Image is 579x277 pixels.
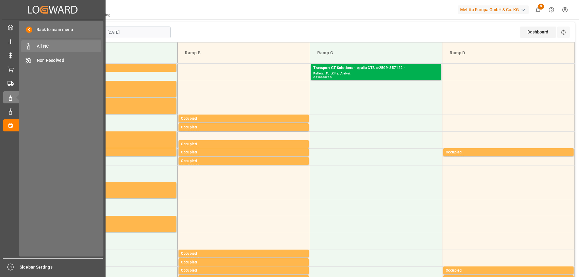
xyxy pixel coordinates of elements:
span: All NC [37,43,102,49]
div: Occupied [49,150,174,156]
div: Ramp C [315,47,437,58]
div: 08:30 [323,76,332,79]
div: Occupied [181,260,306,266]
div: - [322,76,323,79]
div: - [454,274,455,276]
div: 10:00 [191,131,199,133]
div: Transport GT Solutions - epalia GTS cr2509-857122 - [313,65,439,71]
div: 10:45 [181,164,190,167]
div: 10:15 [181,147,190,150]
div: Ramp A [50,47,172,58]
div: 09:30 [181,122,190,124]
a: Data Management [3,105,102,117]
span: Non Resolved [37,57,102,64]
div: 10:30 [181,156,190,158]
div: 14:15 [191,274,199,276]
div: 13:45 [181,266,190,268]
span: Back to main menu [32,27,73,33]
div: Occupied [49,65,174,71]
div: Occupied [446,150,571,156]
div: Occupied [446,268,571,274]
div: Occupied [49,133,174,139]
div: Occupied [181,116,306,122]
input: DD-MM-YYYY [104,27,171,38]
div: Occupied [181,150,306,156]
span: 9 [538,4,544,10]
div: 08:00 [313,76,322,79]
button: Melitta Europa GmbH & Co. KG [458,4,531,15]
div: Occupied [181,268,306,274]
div: 14:00 [181,274,190,276]
div: 10:30 [191,147,199,150]
a: All NC [21,40,101,52]
span: Sidebar Settings [20,264,103,270]
div: Occupied [181,251,306,257]
div: 13:45 [191,257,199,260]
div: Ramp B [182,47,305,58]
button: show 9 new notifications [531,3,545,17]
div: 10:30 [446,156,454,158]
div: - [454,156,455,158]
div: Occupied [181,141,306,147]
a: Transport Management [3,77,102,89]
a: Control Tower [3,35,102,47]
div: 10:45 [191,156,199,158]
div: 10:45 [455,156,464,158]
div: Occupied [49,217,174,223]
div: Dashboard [520,27,556,38]
a: Rate Management [3,49,102,61]
button: Help Center [545,3,558,17]
div: 14:15 [455,274,464,276]
div: Melitta Europa GmbH & Co. KG [458,5,529,14]
div: Occupied [49,183,174,189]
div: Occupied [49,82,174,88]
div: 14:00 [191,266,199,268]
div: Ramp D [447,47,570,58]
div: 11:00 [191,164,199,167]
a: Non Resolved [21,54,101,66]
div: Pallets: ,TU: ,City: ,Arrival: [313,71,439,76]
div: 14:00 [446,274,454,276]
div: 09:45 [181,131,190,133]
div: Occupied [49,99,174,105]
a: Timeslot Management [3,119,102,131]
div: 13:30 [181,257,190,260]
div: Occupied [181,124,306,131]
div: 09:45 [191,122,199,124]
div: Occupied [181,158,306,164]
a: Order Management [3,63,102,75]
a: My Cockpit [3,21,102,33]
